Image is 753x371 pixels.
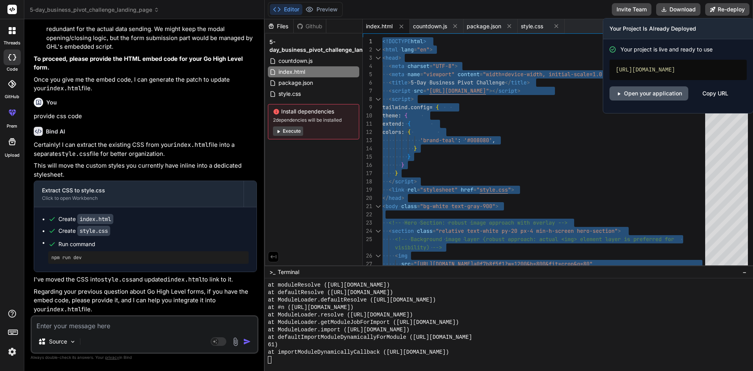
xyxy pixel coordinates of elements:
span: config [411,104,429,111]
span: { [407,120,411,127]
button: Invite Team [612,3,651,16]
p: This will move the custom styles you currently have inline into a dedicated stylesheet. [34,161,257,179]
div: 9 [363,103,372,111]
span: "stylesheet" [420,186,458,193]
span: { [436,104,439,111]
span: > [455,62,458,69]
img: settings [5,345,19,358]
span: { [404,112,407,119]
span: , [492,137,495,144]
h6: Bind AI [46,128,65,135]
span: − [742,268,747,276]
label: threads [4,40,20,46]
button: Re-deploy [705,3,749,16]
span: Run command [58,240,249,248]
p: Regarding your previous question about Go High Level forms, if you have the embed code, please pr... [34,287,257,314]
div: Copy URL [702,86,728,101]
span: head [386,54,398,61]
span: tailwind [382,104,407,111]
span: Install dependencies [273,108,354,115]
code: index.html [46,305,82,313]
p: Source [49,338,67,345]
span: countdown.js [413,22,447,30]
span: > [618,227,621,234]
span: < [389,87,392,94]
code: index.html [173,141,209,149]
button: Download [656,3,700,16]
p: Certainly! I can extract the existing CSS from your file into a separate file for better organiza... [34,141,257,158]
span: extend [382,120,401,127]
button: Preview [302,4,341,15]
p: I've moved the CSS into and updated to link to it. [34,275,257,284]
span: "UTF-8" [433,62,455,69]
span: >_ [269,268,275,276]
span: > [429,46,433,53]
label: prem [7,123,17,130]
div: 25 [363,235,372,243]
span: > [495,203,498,210]
span: [URL][DOMAIN_NAME] [417,260,473,267]
code: style.css [77,226,110,236]
span: < [389,62,392,69]
div: Click to collapse the range. [373,227,383,235]
span: < [382,203,386,210]
span: > [414,178,417,185]
span: class [417,227,433,234]
span: head [389,194,401,201]
span: Terminal [278,268,299,276]
p: provide css code [34,112,257,121]
span: < [389,227,392,234]
span: < [389,79,392,86]
div: 12 [363,128,372,136]
div: Github [294,22,326,30]
span: . [407,104,411,111]
span: "viewport" [423,71,455,78]
span: > [401,194,404,201]
div: 21 [363,202,372,210]
span: title [511,79,527,86]
span: < [382,46,386,53]
span: style.css [480,186,508,193]
span: at moduleResolve ([URL][DOMAIN_NAME]) [268,281,390,289]
span: src [414,87,423,94]
span: al <img> element layer is preferred for [552,236,674,243]
div: 19 [363,186,372,194]
span: = [429,104,433,111]
span: > [398,54,401,61]
div: 27 [363,260,372,268]
span: theme [382,112,398,119]
span: < [389,71,392,78]
span: privacy [105,355,119,360]
span: } [407,153,411,160]
div: Click to open Workbench [42,195,236,201]
span: at ModuleLoader.import ([URL][DOMAIN_NAME]) [268,326,409,334]
span: href [461,186,473,193]
div: 11 [363,120,372,128]
div: 6 [363,79,372,87]
span: </ [389,178,395,185]
span: "width=device-width, initial-scale=1.0" [483,71,605,78]
div: 17 [363,169,372,177]
div: [URL][DOMAIN_NAME] [609,60,747,80]
span: { [407,128,411,135]
span: 61) [268,341,278,349]
span: name [407,71,420,78]
span: style.css [278,89,302,99]
div: 16 [363,161,372,169]
span: at #n ([URL][DOMAIN_NAME]) [268,304,353,311]
span: html [411,38,423,45]
span: > [411,95,414,102]
span: : [398,112,401,119]
div: 4 [363,62,372,70]
span: Your project is live and ready to use [620,46,713,53]
button: Editor [270,4,302,15]
span: body [386,203,398,210]
div: Create [58,227,110,235]
label: GitHub [5,93,19,100]
span: = [433,227,436,234]
h3: Your Project Is Already Deployed [609,25,747,33]
div: 18 [363,177,372,186]
span: = [429,62,433,69]
div: Click to collapse the range. [373,46,383,54]
span: section" [593,227,618,234]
